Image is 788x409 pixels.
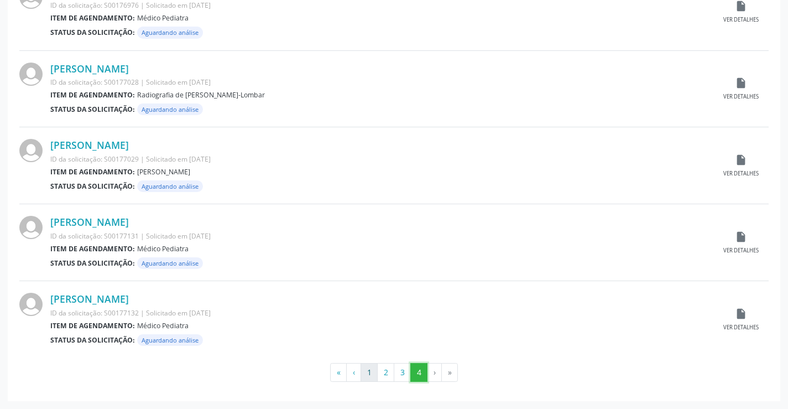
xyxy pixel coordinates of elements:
i: insert_drive_file [735,77,747,89]
span: ID da solicitação: S00177131 | [50,231,144,241]
span: Médico Pediatra [137,321,189,330]
button: Go to page 1 [361,363,378,382]
span: ID da solicitação: S00176976 | [50,1,144,10]
a: [PERSON_NAME] [50,63,129,75]
b: Item de agendamento: [50,13,135,23]
span: Solicitado em [DATE] [146,308,211,318]
button: Go to page 2 [377,363,394,382]
i: insert_drive_file [735,154,747,166]
i: insert_drive_file [735,308,747,320]
b: Item de agendamento: [50,244,135,253]
b: Status da solicitação: [50,258,135,268]
b: Item de agendamento: [50,90,135,100]
img: img [19,139,43,162]
a: [PERSON_NAME] [50,139,129,151]
span: [PERSON_NAME] [137,167,190,177]
img: img [19,216,43,239]
b: Status da solicitação: [50,182,135,191]
b: Item de agendamento: [50,321,135,330]
span: Solicitado em [DATE] [146,154,211,164]
b: Item de agendamento: [50,167,135,177]
span: Aguardando análise [137,103,203,115]
img: img [19,63,43,86]
span: Aguardando análise [137,257,203,269]
ul: Pagination [19,363,769,382]
a: [PERSON_NAME] [50,216,129,228]
b: Status da solicitação: [50,335,135,345]
span: Radiografia de [PERSON_NAME]-Lombar [137,90,265,100]
div: Ver detalhes [723,170,759,178]
div: Ver detalhes [723,247,759,255]
span: ID da solicitação: S00177029 | [50,154,144,164]
span: Solicitado em [DATE] [146,231,211,241]
b: Status da solicitação: [50,105,135,114]
button: Go to first page [330,363,347,382]
div: Ver detalhes [723,324,759,332]
span: Médico Pediatra [137,244,189,253]
span: Aguardando análise [137,27,203,38]
button: Go to page 3 [394,363,411,382]
span: Aguardando análise [137,180,203,192]
span: Solicitado em [DATE] [146,1,211,10]
span: Médico Pediatra [137,13,189,23]
i: insert_drive_file [735,231,747,243]
span: Aguardando análise [137,334,203,346]
div: Ver detalhes [723,93,759,101]
button: Go to page 4 [410,363,427,382]
img: img [19,293,43,316]
button: Go to previous page [346,363,361,382]
b: Status da solicitação: [50,28,135,37]
span: ID da solicitação: S00177028 | [50,77,144,87]
span: ID da solicitação: S00177132 | [50,308,144,318]
div: Ver detalhes [723,16,759,24]
a: [PERSON_NAME] [50,293,129,305]
span: Solicitado em [DATE] [146,77,211,87]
